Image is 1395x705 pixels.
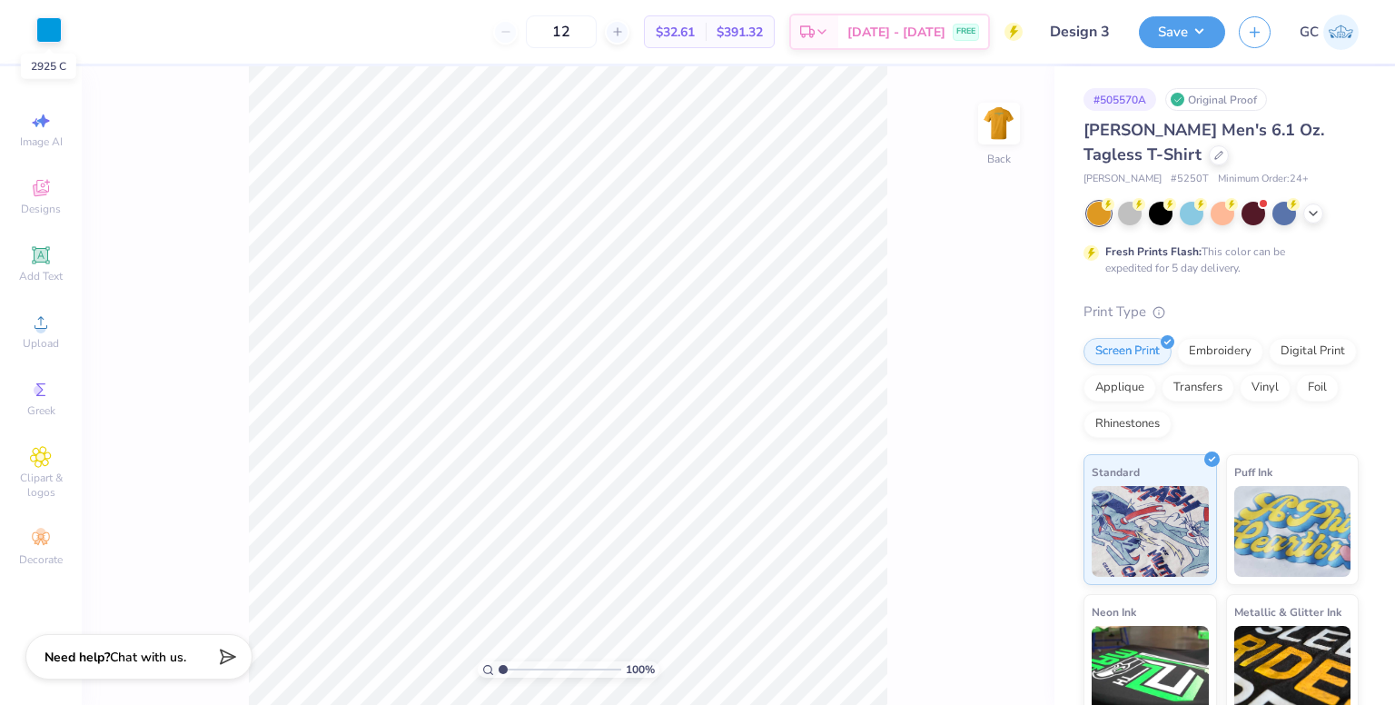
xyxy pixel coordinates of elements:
[1296,374,1339,402] div: Foil
[1083,119,1324,165] span: [PERSON_NAME] Men's 6.1 Oz. Tagless T-Shirt
[1092,486,1209,577] img: Standard
[1234,602,1341,621] span: Metallic & Glitter Ink
[1234,486,1351,577] img: Puff Ink
[1218,172,1309,187] span: Minimum Order: 24 +
[45,649,110,666] strong: Need help?
[21,202,61,216] span: Designs
[27,403,55,418] span: Greek
[847,23,945,42] span: [DATE] - [DATE]
[981,105,1017,142] img: Back
[1171,172,1209,187] span: # 5250T
[19,552,63,567] span: Decorate
[1300,15,1359,50] a: GC
[1234,462,1272,482] span: Puff Ink
[1092,602,1136,621] span: Neon Ink
[1036,14,1125,50] input: Untitled Design
[9,471,73,500] span: Clipart & logos
[626,661,655,678] span: 100 %
[1165,88,1267,111] div: Original Proof
[1083,302,1359,323] div: Print Type
[656,23,695,42] span: $32.61
[1162,374,1234,402] div: Transfers
[717,23,763,42] span: $391.32
[1269,338,1357,365] div: Digital Print
[1092,462,1140,482] span: Standard
[23,336,59,351] span: Upload
[1323,15,1359,50] img: Gram Craven
[110,649,186,666] span: Chat with us.
[20,134,63,149] span: Image AI
[1083,411,1172,438] div: Rhinestones
[987,151,1011,167] div: Back
[1240,374,1291,402] div: Vinyl
[19,269,63,283] span: Add Text
[1083,338,1172,365] div: Screen Print
[1300,22,1319,43] span: GC
[526,15,597,48] input: – –
[21,54,76,79] div: 2925 C
[1139,16,1225,48] button: Save
[1083,374,1156,402] div: Applique
[1105,244,1202,259] strong: Fresh Prints Flash:
[1177,338,1263,365] div: Embroidery
[1083,88,1156,111] div: # 505570A
[956,25,975,38] span: FREE
[1083,172,1162,187] span: [PERSON_NAME]
[1105,243,1329,276] div: This color can be expedited for 5 day delivery.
